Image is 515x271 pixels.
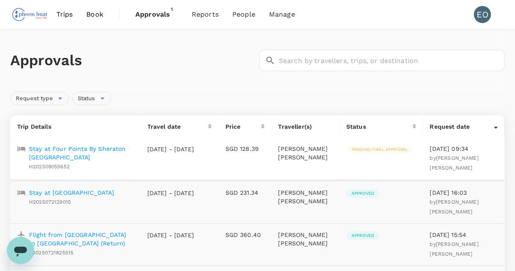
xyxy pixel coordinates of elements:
span: Pending final approval [346,147,413,153]
span: H202509055652 [29,164,70,170]
p: SGD 128.39 [225,144,265,153]
a: Stay at [GEOGRAPHIC_DATA] [29,188,114,197]
span: by [430,155,479,171]
span: Approved [346,190,379,196]
p: [DATE] - [DATE] [147,145,194,153]
p: [DATE] 16:03 [430,188,498,197]
input: Search by travellers, trips, or destination [279,50,505,71]
span: Book [86,9,103,20]
span: by [430,241,479,257]
span: Approvals [135,9,178,20]
div: Request type [10,92,69,105]
span: A20250721825515 [29,250,73,256]
span: [PERSON_NAME] [PERSON_NAME] [430,241,479,257]
span: [PERSON_NAME] [PERSON_NAME] [430,199,479,215]
a: Stay at Four Points By Sheraton [GEOGRAPHIC_DATA] [29,144,134,161]
img: Phoon Huat PTE. LTD. [10,5,50,24]
span: Manage [269,9,295,20]
span: Reports [192,9,219,20]
p: Traveller(s) [278,122,333,131]
p: SGD 231.34 [225,188,265,197]
p: [DATE] - [DATE] [147,231,194,239]
p: [PERSON_NAME] [PERSON_NAME] [278,188,333,205]
p: [DATE] - [DATE] [147,189,194,197]
p: [DATE] 15:54 [430,231,498,239]
div: EO [474,6,491,23]
span: H2025072129015 [29,199,71,205]
p: [DATE] 09:34 [430,144,498,153]
p: [PERSON_NAME] [PERSON_NAME] [278,231,333,248]
p: Trip Details [17,122,134,131]
span: Trips [56,9,73,20]
div: Status [72,92,111,105]
div: Price [225,122,261,131]
span: Status [73,95,100,103]
a: Flight from [GEOGRAPHIC_DATA] to [GEOGRAPHIC_DATA] (Return) [29,231,134,248]
span: Approved [346,233,379,239]
h1: Approvals [10,52,256,69]
p: SGD 360.40 [225,231,265,239]
div: Request date [430,122,494,131]
span: 1 [168,5,176,14]
span: People [232,9,255,20]
iframe: Button to launch messaging window [7,237,34,264]
span: Request type [11,95,58,103]
div: Status [346,122,413,131]
span: [PERSON_NAME] [PERSON_NAME] [430,155,479,171]
span: by [430,199,479,215]
p: [PERSON_NAME] [PERSON_NAME] [278,144,333,161]
div: Travel date [147,122,208,131]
